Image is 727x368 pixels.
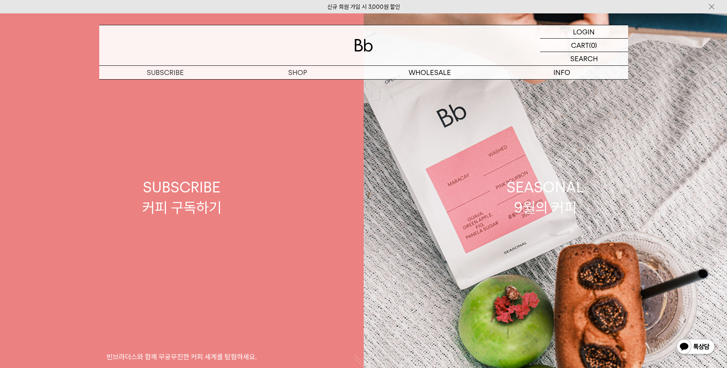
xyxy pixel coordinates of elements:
[571,39,589,52] p: CART
[573,25,595,38] p: LOGIN
[570,52,598,65] p: SEARCH
[540,25,628,39] a: LOGIN
[142,177,222,218] div: SUBSCRIBE 커피 구독하기
[676,338,716,357] img: 카카오톡 채널 1:1 채팅 버튼
[354,39,373,52] img: 로고
[327,3,400,10] a: 신규 회원 가입 시 3,000원 할인
[231,66,364,79] a: SHOP
[507,177,584,218] div: SEASONAL 9월의 커피
[540,39,628,52] a: CART (0)
[496,66,628,79] p: INFO
[364,66,496,79] p: WHOLESALE
[589,39,597,52] p: (0)
[99,66,231,79] a: SUBSCRIBE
